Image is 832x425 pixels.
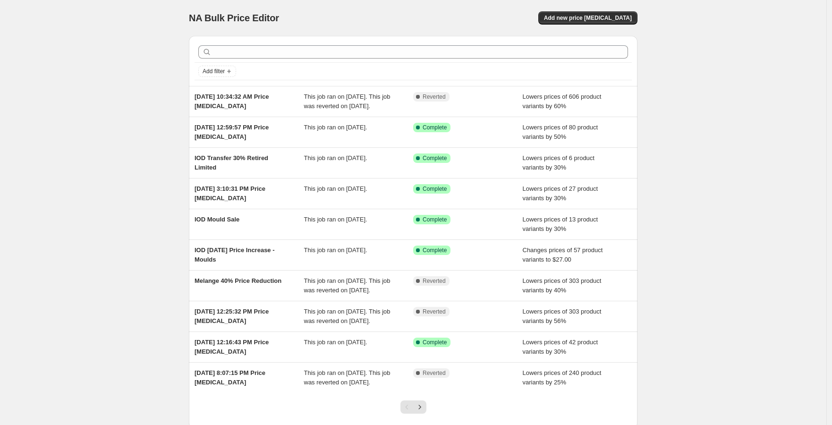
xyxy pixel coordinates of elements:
[423,185,447,193] span: Complete
[203,68,225,75] span: Add filter
[538,11,637,25] button: Add new price [MEDICAL_DATA]
[423,124,447,131] span: Complete
[198,66,236,77] button: Add filter
[304,93,391,110] span: This job ran on [DATE]. This job was reverted on [DATE].
[423,308,446,315] span: Reverted
[195,246,275,263] span: IOD [DATE] Price Increase - Moulds
[423,93,446,101] span: Reverted
[195,339,269,355] span: [DATE] 12:16:43 PM Price [MEDICAL_DATA]
[523,308,602,324] span: Lowers prices of 303 product variants by 56%
[423,339,447,346] span: Complete
[304,277,391,294] span: This job ran on [DATE]. This job was reverted on [DATE].
[523,124,598,140] span: Lowers prices of 80 product variants by 50%
[304,185,367,192] span: This job ran on [DATE].
[195,185,265,202] span: [DATE] 3:10:31 PM Price [MEDICAL_DATA]
[304,246,367,254] span: This job ran on [DATE].
[523,246,603,263] span: Changes prices of 57 product variants to $27.00
[304,154,367,161] span: This job ran on [DATE].
[523,216,598,232] span: Lowers prices of 13 product variants by 30%
[523,277,602,294] span: Lowers prices of 303 product variants by 40%
[195,93,269,110] span: [DATE] 10:34:32 AM Price [MEDICAL_DATA]
[423,369,446,377] span: Reverted
[304,124,367,131] span: This job ran on [DATE].
[413,400,426,414] button: Next
[523,369,602,386] span: Lowers prices of 240 product variants by 25%
[304,369,391,386] span: This job ran on [DATE]. This job was reverted on [DATE].
[523,339,598,355] span: Lowers prices of 42 product variants by 30%
[423,246,447,254] span: Complete
[523,185,598,202] span: Lowers prices of 27 product variants by 30%
[304,339,367,346] span: This job ran on [DATE].
[304,308,391,324] span: This job ran on [DATE]. This job was reverted on [DATE].
[189,13,279,23] span: NA Bulk Price Editor
[195,277,281,284] span: Melange 40% Price Reduction
[195,124,269,140] span: [DATE] 12:59:57 PM Price [MEDICAL_DATA]
[195,216,239,223] span: IOD Mould Sale
[400,400,426,414] nav: Pagination
[523,93,602,110] span: Lowers prices of 606 product variants by 60%
[544,14,632,22] span: Add new price [MEDICAL_DATA]
[195,308,269,324] span: [DATE] 12:25:32 PM Price [MEDICAL_DATA]
[523,154,594,171] span: Lowers prices of 6 product variants by 30%
[304,216,367,223] span: This job ran on [DATE].
[195,369,265,386] span: [DATE] 8:07:15 PM Price [MEDICAL_DATA]
[423,277,446,285] span: Reverted
[195,154,268,171] span: IOD Transfer 30% Retired Limited
[423,154,447,162] span: Complete
[423,216,447,223] span: Complete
